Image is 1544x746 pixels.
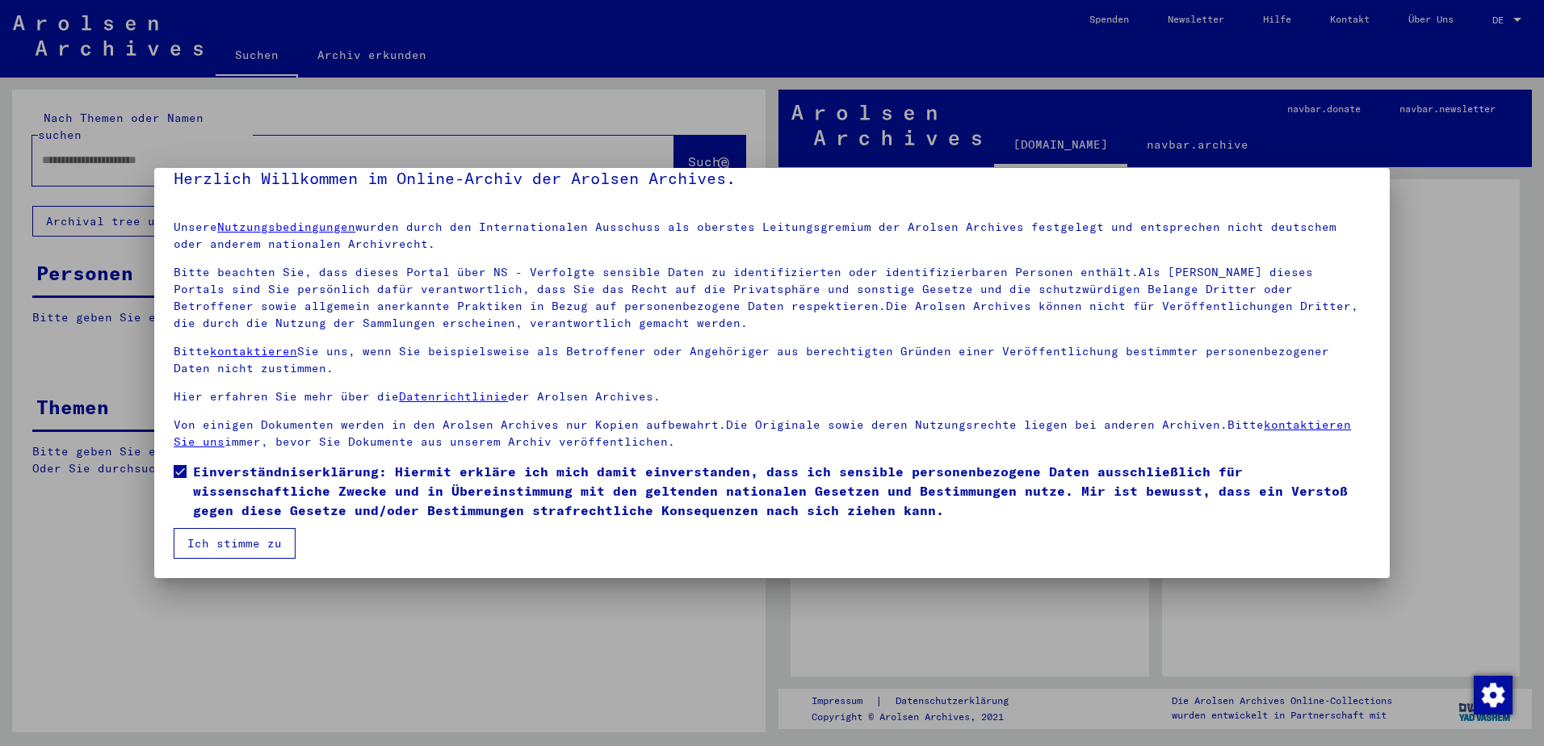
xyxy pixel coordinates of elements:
p: Unsere wurden durch den Internationalen Ausschuss als oberstes Leitungsgremium der Arolsen Archiv... [174,219,1370,253]
span: Einverständniserklärung: Hiermit erkläre ich mich damit einverstanden, dass ich sensible personen... [193,462,1370,520]
h5: Herzlich Willkommen im Online-Archiv der Arolsen Archives. [174,166,1370,191]
p: Hier erfahren Sie mehr über die der Arolsen Archives. [174,388,1370,405]
img: Zustimmung ändern [1474,676,1513,715]
p: Bitte beachten Sie, dass dieses Portal über NS - Verfolgte sensible Daten zu identifizierten oder... [174,264,1370,332]
a: Nutzungsbedingungen [217,220,355,234]
a: kontaktieren [210,344,297,358]
p: Bitte Sie uns, wenn Sie beispielsweise als Betroffener oder Angehöriger aus berechtigten Gründen ... [174,343,1370,377]
p: Von einigen Dokumenten werden in den Arolsen Archives nur Kopien aufbewahrt.Die Originale sowie d... [174,417,1370,451]
a: kontaktieren Sie uns [174,417,1351,449]
button: Ich stimme zu [174,528,296,559]
a: Datenrichtlinie [399,389,508,404]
